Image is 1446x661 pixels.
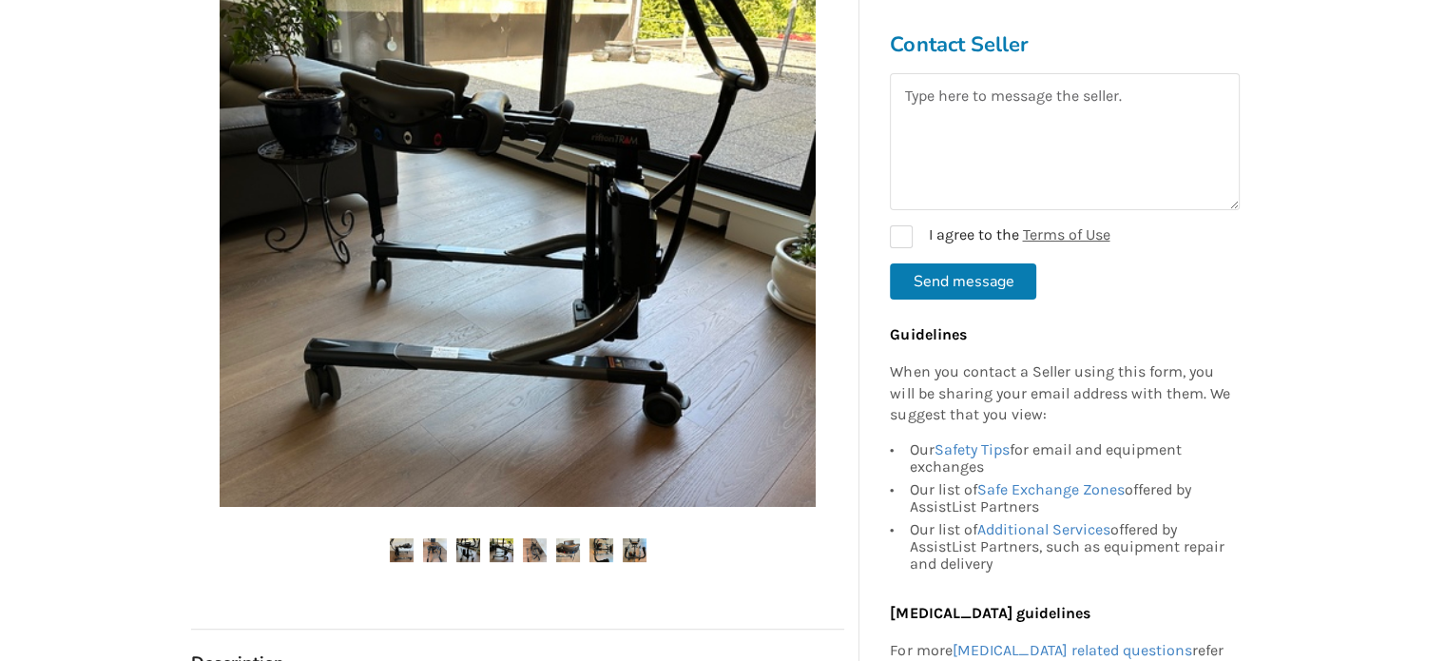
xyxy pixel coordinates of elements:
p: When you contact a Seller using this form, you will be sharing your email address with them. We s... [890,361,1230,427]
b: [MEDICAL_DATA] guidelines [890,605,1089,623]
a: Safety Tips [934,441,1009,459]
div: Our list of offered by AssistList Partners [909,479,1230,519]
img: rifton tram transfer lift and mobility support-mechanical floor lift-transfer aids-vancouver-assi... [589,538,613,562]
a: Additional Services [976,521,1109,539]
img: rifton tram transfer lift and mobility support-mechanical floor lift-transfer aids-vancouver-assi... [456,538,480,562]
label: I agree to the [890,225,1109,248]
img: rifton tram transfer lift and mobility support-mechanical floor lift-transfer aids-vancouver-assi... [390,538,414,562]
button: Send message [890,263,1036,300]
img: rifton tram transfer lift and mobility support-mechanical floor lift-transfer aids-vancouver-assi... [556,538,580,562]
img: rifton tram transfer lift and mobility support-mechanical floor lift-transfer aids-vancouver-assi... [523,538,547,562]
a: Terms of Use [1022,225,1109,243]
div: Our list of offered by AssistList Partners, such as equipment repair and delivery [909,519,1230,574]
img: rifton tram transfer lift and mobility support-mechanical floor lift-transfer aids-vancouver-assi... [423,538,447,562]
a: [MEDICAL_DATA] related questions [952,641,1191,659]
b: Guidelines [890,325,966,343]
div: Our for email and equipment exchanges [909,442,1230,479]
h3: Contact Seller [890,31,1240,58]
img: rifton tram transfer lift and mobility support-mechanical floor lift-transfer aids-vancouver-assi... [490,538,513,562]
a: Safe Exchange Zones [976,481,1124,499]
img: rifton tram transfer lift and mobility support-mechanical floor lift-transfer aids-vancouver-assi... [623,538,646,562]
